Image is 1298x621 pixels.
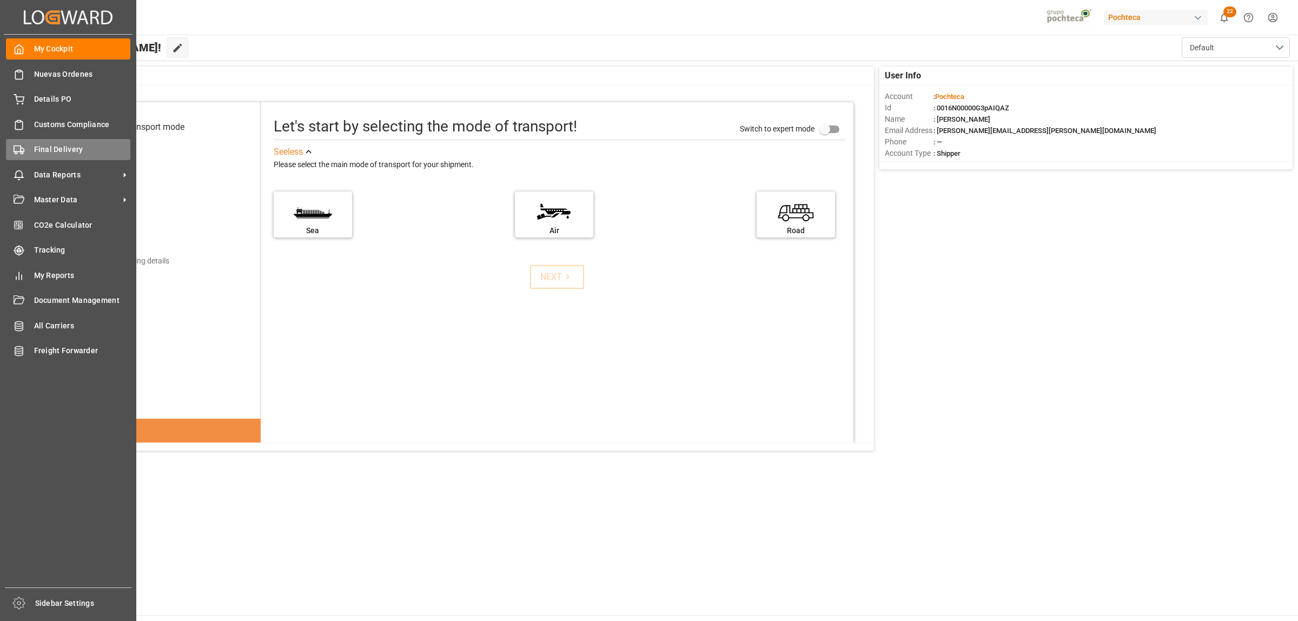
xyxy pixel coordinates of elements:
[34,345,131,356] span: Freight Forwarder
[933,138,942,146] span: : —
[34,119,131,130] span: Customs Compliance
[274,115,577,138] div: Let's start by selecting the mode of transport!
[1223,6,1236,17] span: 22
[6,214,130,235] a: CO2e Calculator
[34,320,131,332] span: All Carriers
[885,91,933,102] span: Account
[933,115,990,123] span: : [PERSON_NAME]
[34,69,131,80] span: Nuevas Ordenes
[885,102,933,114] span: Id
[885,114,933,125] span: Name
[6,63,130,84] a: Nuevas Ordenes
[885,69,921,82] span: User Info
[933,104,1009,112] span: : 0016N00000G3pAIQAZ
[885,136,933,148] span: Phone
[6,38,130,60] a: My Cockpit
[933,149,961,157] span: : Shipper
[540,270,573,283] div: NEXT
[1236,5,1261,30] button: Help Center
[6,340,130,361] a: Freight Forwarder
[6,89,130,110] a: Details PO
[762,225,830,236] div: Road
[102,255,169,267] div: Add shipping details
[35,598,132,609] span: Sidebar Settings
[1043,8,1097,27] img: pochtecaImg.jpg_1689854062.jpg
[885,125,933,136] span: Email Address
[1104,10,1208,25] div: Pochteca
[34,169,120,181] span: Data Reports
[34,245,131,256] span: Tracking
[1182,37,1290,58] button: open menu
[933,127,1156,135] span: : [PERSON_NAME][EMAIL_ADDRESS][PERSON_NAME][DOMAIN_NAME]
[34,295,131,306] span: Document Management
[6,265,130,286] a: My Reports
[1104,7,1212,28] button: Pochteca
[530,265,584,289] button: NEXT
[274,146,303,158] div: See less
[885,148,933,159] span: Account Type
[935,93,964,101] span: Pochteca
[933,93,964,101] span: :
[6,139,130,160] a: Final Delivery
[34,270,131,281] span: My Reports
[1212,5,1236,30] button: show 22 new notifications
[6,240,130,261] a: Tracking
[520,225,588,236] div: Air
[1190,42,1214,54] span: Default
[34,144,131,155] span: Final Delivery
[6,290,130,311] a: Document Management
[34,220,131,231] span: CO2e Calculator
[34,194,120,206] span: Master Data
[6,114,130,135] a: Customs Compliance
[6,315,130,336] a: All Carriers
[34,94,131,105] span: Details PO
[101,121,184,134] div: Select transport mode
[279,225,347,236] div: Sea
[740,124,814,133] span: Switch to expert mode
[274,158,846,171] div: Please select the main mode of transport for your shipment.
[34,43,131,55] span: My Cockpit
